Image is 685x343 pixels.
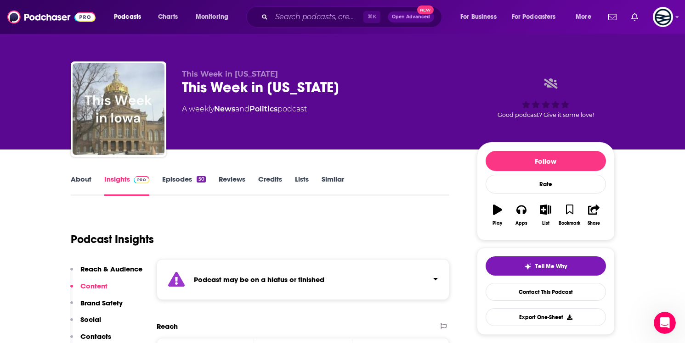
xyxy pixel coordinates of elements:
[493,221,502,226] div: Play
[558,199,582,232] button: Bookmark
[559,221,580,226] div: Bookmark
[653,7,673,27] img: User Profile
[506,10,569,24] button: open menu
[249,105,277,113] a: Politics
[80,265,142,273] p: Reach & Audience
[158,11,178,23] span: Charts
[235,105,249,113] span: and
[477,70,615,127] div: Good podcast? Give it some love!
[460,11,497,23] span: For Business
[569,10,603,24] button: open menu
[535,263,567,270] span: Tell Me Why
[295,175,309,196] a: Lists
[80,299,123,307] p: Brand Safety
[524,263,532,270] img: tell me why sparkle
[182,104,307,115] div: A weekly podcast
[542,221,549,226] div: List
[363,11,380,23] span: ⌘ K
[653,7,673,27] span: Logged in as GlobalPrairie
[486,256,606,276] button: tell me why sparkleTell Me Why
[71,175,91,196] a: About
[654,312,676,334] iframe: Intercom live chat
[70,282,108,299] button: Content
[258,175,282,196] a: Credits
[272,10,363,24] input: Search podcasts, credits, & more...
[80,315,101,324] p: Social
[152,10,183,24] a: Charts
[71,232,154,246] h1: Podcast Insights
[486,175,606,194] div: Rate
[605,9,620,25] a: Show notifications dropdown
[157,322,178,331] h2: Reach
[162,175,205,196] a: Episodes50
[512,11,556,23] span: For Podcasters
[582,199,606,232] button: Share
[108,10,153,24] button: open menu
[70,315,101,332] button: Social
[219,175,245,196] a: Reviews
[392,15,430,19] span: Open Advanced
[73,63,164,155] img: This Week in Iowa
[388,11,434,22] button: Open AdvancedNew
[80,282,108,290] p: Content
[498,111,594,118] span: Good podcast? Give it some love!
[197,176,205,183] div: 50
[628,9,642,25] a: Show notifications dropdown
[510,199,533,232] button: Apps
[194,275,324,284] strong: Podcast may be on a hiatus or finished
[134,176,150,183] img: Podchaser Pro
[196,11,228,23] span: Monitoring
[255,6,451,28] div: Search podcasts, credits, & more...
[486,308,606,326] button: Export One-Sheet
[214,105,235,113] a: News
[80,332,111,341] p: Contacts
[114,11,141,23] span: Podcasts
[157,259,450,300] section: Click to expand status details
[7,8,96,26] img: Podchaser - Follow, Share and Rate Podcasts
[417,6,434,14] span: New
[70,299,123,315] button: Brand Safety
[70,265,142,282] button: Reach & Audience
[533,199,557,232] button: List
[189,10,240,24] button: open menu
[653,7,673,27] button: Show profile menu
[486,199,510,232] button: Play
[588,221,600,226] div: Share
[454,10,508,24] button: open menu
[182,70,278,78] span: This Week in [US_STATE]
[322,175,344,196] a: Similar
[486,151,606,171] button: Follow
[104,175,150,196] a: InsightsPodchaser Pro
[515,221,527,226] div: Apps
[486,283,606,301] a: Contact This Podcast
[576,11,591,23] span: More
